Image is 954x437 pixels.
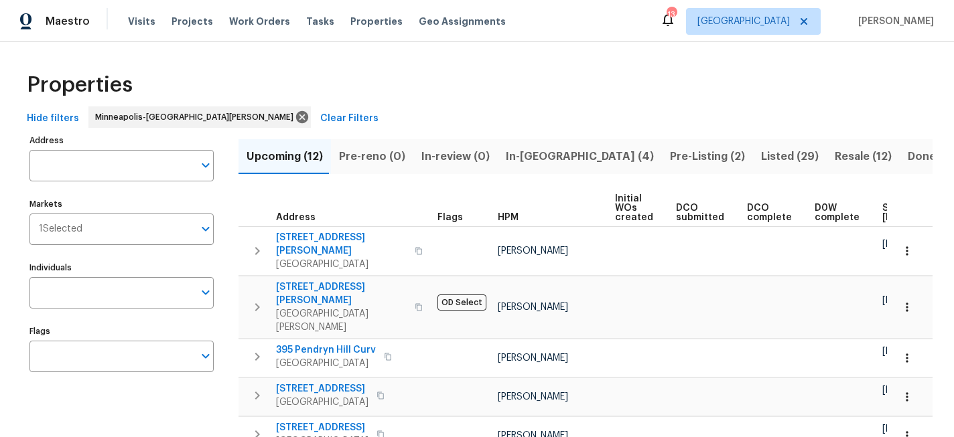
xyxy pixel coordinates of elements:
[46,15,90,28] span: Maestro
[196,283,215,302] button: Open
[615,194,653,222] span: Initial WOs created
[667,8,676,21] div: 13
[276,280,407,307] span: [STREET_ADDRESS][PERSON_NAME]
[27,78,133,92] span: Properties
[421,147,490,166] span: In-review (0)
[882,424,910,434] span: [DATE]
[882,296,910,305] span: [DATE]
[29,264,214,272] label: Individuals
[276,258,407,271] span: [GEOGRAPHIC_DATA]
[196,347,215,365] button: Open
[882,347,910,356] span: [DATE]
[498,302,568,312] span: [PERSON_NAME]
[247,147,323,166] span: Upcoming (12)
[747,203,792,222] span: DCO complete
[835,147,892,166] span: Resale (12)
[761,147,819,166] span: Listed (29)
[276,213,316,222] span: Address
[506,147,654,166] span: In-[GEOGRAPHIC_DATA] (4)
[27,110,79,127] span: Hide filters
[306,17,334,26] span: Tasks
[229,15,290,28] span: Work Orders
[670,147,745,166] span: Pre-Listing (2)
[88,106,311,128] div: Minneapolis-[GEOGRAPHIC_DATA][PERSON_NAME]
[498,213,519,222] span: HPM
[315,106,384,131] button: Clear Filters
[196,156,215,175] button: Open
[815,203,860,222] span: D0W complete
[853,15,934,28] span: [PERSON_NAME]
[276,382,368,396] span: [STREET_ADDRESS]
[29,327,214,335] label: Flags
[276,357,376,370] span: [GEOGRAPHIC_DATA]
[419,15,506,28] span: Geo Assignments
[196,220,215,238] button: Open
[276,421,368,434] span: [STREET_ADDRESS]
[172,15,213,28] span: Projects
[128,15,155,28] span: Visits
[882,240,910,249] span: [DATE]
[29,200,214,208] label: Markets
[29,137,214,145] label: Address
[437,213,463,222] span: Flags
[276,231,407,258] span: [STREET_ADDRESS][PERSON_NAME]
[276,343,376,357] span: 395 Pendryn Hill Curv
[21,106,84,131] button: Hide filters
[339,147,405,166] span: Pre-reno (0)
[276,396,368,409] span: [GEOGRAPHIC_DATA]
[95,110,299,124] span: Minneapolis-[GEOGRAPHIC_DATA][PERSON_NAME]
[697,15,790,28] span: [GEOGRAPHIC_DATA]
[498,353,568,363] span: [PERSON_NAME]
[320,110,379,127] span: Clear Filters
[350,15,403,28] span: Properties
[498,246,568,256] span: [PERSON_NAME]
[437,294,486,311] span: OD Select
[276,307,407,334] span: [GEOGRAPHIC_DATA][PERSON_NAME]
[39,224,82,235] span: 1 Selected
[882,385,910,395] span: [DATE]
[676,203,724,222] span: DCO submitted
[498,392,568,402] span: [PERSON_NAME]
